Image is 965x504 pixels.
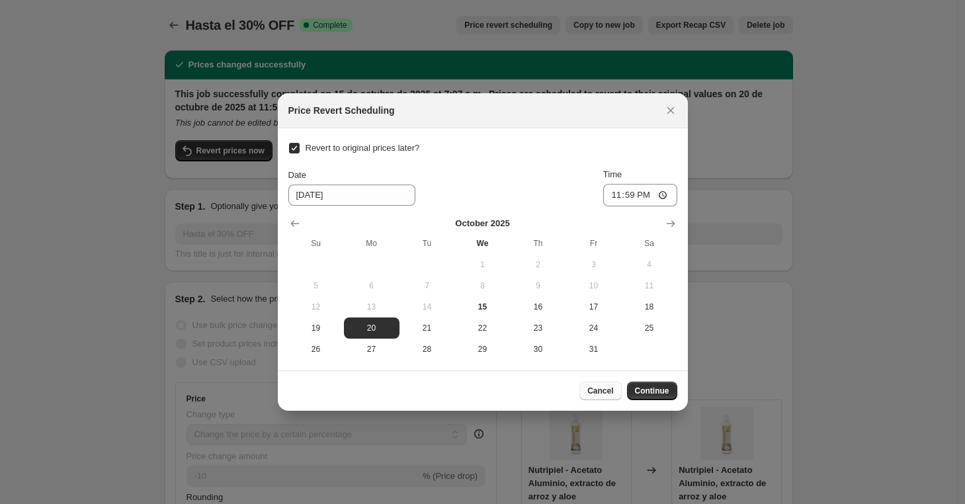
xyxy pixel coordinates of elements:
[288,339,344,360] button: Sunday October 26 2025
[344,317,399,339] button: Monday October 20 2025
[627,280,672,291] span: 11
[399,233,455,254] th: Tuesday
[516,344,561,355] span: 30
[566,339,622,360] button: Friday October 31 2025
[344,233,399,254] th: Monday
[622,275,677,296] button: Saturday October 11 2025
[571,323,616,333] span: 24
[288,170,306,180] span: Date
[344,296,399,317] button: Monday October 13 2025
[288,296,344,317] button: Sunday October 12 2025
[566,233,622,254] th: Friday
[344,275,399,296] button: Monday October 6 2025
[460,280,505,291] span: 8
[661,214,680,233] button: Show next month, November 2025
[405,238,450,249] span: Tu
[579,382,621,400] button: Cancel
[566,317,622,339] button: Friday October 24 2025
[627,382,677,400] button: Continue
[294,280,339,291] span: 5
[455,317,511,339] button: Wednesday October 22 2025
[349,238,394,249] span: Mo
[622,317,677,339] button: Saturday October 25 2025
[294,323,339,333] span: 19
[460,323,505,333] span: 22
[571,238,616,249] span: Fr
[516,238,561,249] span: Th
[455,254,511,275] button: Wednesday October 1 2025
[571,344,616,355] span: 31
[587,386,613,396] span: Cancel
[627,259,672,270] span: 4
[516,259,561,270] span: 2
[566,296,622,317] button: Friday October 17 2025
[288,185,415,206] input: 10/15/2025
[635,386,669,396] span: Continue
[399,339,455,360] button: Tuesday October 28 2025
[349,280,394,291] span: 6
[455,275,511,296] button: Wednesday October 8 2025
[349,302,394,312] span: 13
[511,254,566,275] button: Thursday October 2 2025
[566,275,622,296] button: Friday October 10 2025
[399,275,455,296] button: Tuesday October 7 2025
[405,280,450,291] span: 7
[603,184,677,206] input: 12:00
[460,238,505,249] span: We
[288,233,344,254] th: Sunday
[288,317,344,339] button: Sunday October 19 2025
[622,296,677,317] button: Saturday October 18 2025
[516,323,561,333] span: 23
[603,169,622,179] span: Time
[627,323,672,333] span: 25
[661,101,680,120] button: Close
[516,302,561,312] span: 16
[571,280,616,291] span: 10
[455,233,511,254] th: Wednesday
[294,238,339,249] span: Su
[460,344,505,355] span: 29
[288,104,395,117] h2: Price Revert Scheduling
[288,275,344,296] button: Sunday October 5 2025
[511,317,566,339] button: Thursday October 23 2025
[571,302,616,312] span: 17
[399,296,455,317] button: Tuesday October 14 2025
[294,302,339,312] span: 12
[455,296,511,317] button: Today Wednesday October 15 2025
[455,339,511,360] button: Wednesday October 29 2025
[460,259,505,270] span: 1
[627,238,672,249] span: Sa
[344,339,399,360] button: Monday October 27 2025
[511,339,566,360] button: Thursday October 30 2025
[511,296,566,317] button: Thursday October 16 2025
[294,344,339,355] span: 26
[571,259,616,270] span: 3
[622,254,677,275] button: Saturday October 4 2025
[460,302,505,312] span: 15
[622,233,677,254] th: Saturday
[405,323,450,333] span: 21
[511,233,566,254] th: Thursday
[286,214,304,233] button: Show previous month, September 2025
[349,344,394,355] span: 27
[511,275,566,296] button: Thursday October 9 2025
[566,254,622,275] button: Friday October 3 2025
[306,143,420,153] span: Revert to original prices later?
[349,323,394,333] span: 20
[627,302,672,312] span: 18
[516,280,561,291] span: 9
[399,317,455,339] button: Tuesday October 21 2025
[405,302,450,312] span: 14
[405,344,450,355] span: 28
